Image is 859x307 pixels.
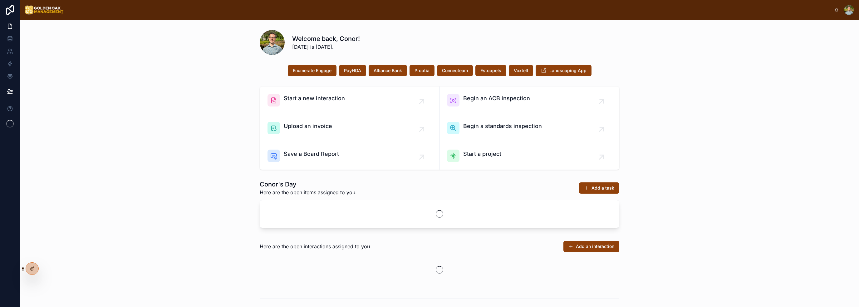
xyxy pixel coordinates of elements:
[439,142,619,170] a: Start a project
[284,150,339,158] span: Save a Board Report
[463,122,542,131] span: Begin a standards inspection
[509,65,533,76] button: Voxtell
[415,67,430,74] span: Proptia
[536,65,591,76] button: Landscaping App
[480,67,501,74] span: Estoppels
[260,87,439,114] a: Start a new interaction
[442,67,468,74] span: Connecteam
[288,65,336,76] button: Enumerate Engage
[293,67,331,74] span: Enumerate Engage
[563,241,619,252] button: Add an interaction
[69,3,834,6] div: scrollable content
[549,67,587,74] span: Landscaping App
[475,65,506,76] button: Estoppels
[260,243,371,250] span: Here are the open interactions assigned to you.
[410,65,434,76] button: Proptia
[260,114,439,142] a: Upload an invoice
[439,114,619,142] a: Begin a standards inspection
[374,67,402,74] span: Alliance Bank
[579,182,619,194] button: Add a task
[369,65,407,76] button: Alliance Bank
[437,65,473,76] button: Connecteam
[514,67,528,74] span: Voxtell
[439,87,619,114] a: Begin an ACB inspection
[25,5,64,15] img: App logo
[284,94,345,103] span: Start a new interaction
[463,94,530,103] span: Begin an ACB inspection
[344,67,361,74] span: PayHOA
[463,150,501,158] span: Start a project
[260,180,357,189] h1: Conor's Day
[292,43,360,51] span: [DATE] is [DATE].
[260,142,439,170] a: Save a Board Report
[284,122,332,131] span: Upload an invoice
[260,189,357,196] span: Here are the open items assigned to you.
[339,65,366,76] button: PayHOA
[292,34,360,43] h1: Welcome back, Conor!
